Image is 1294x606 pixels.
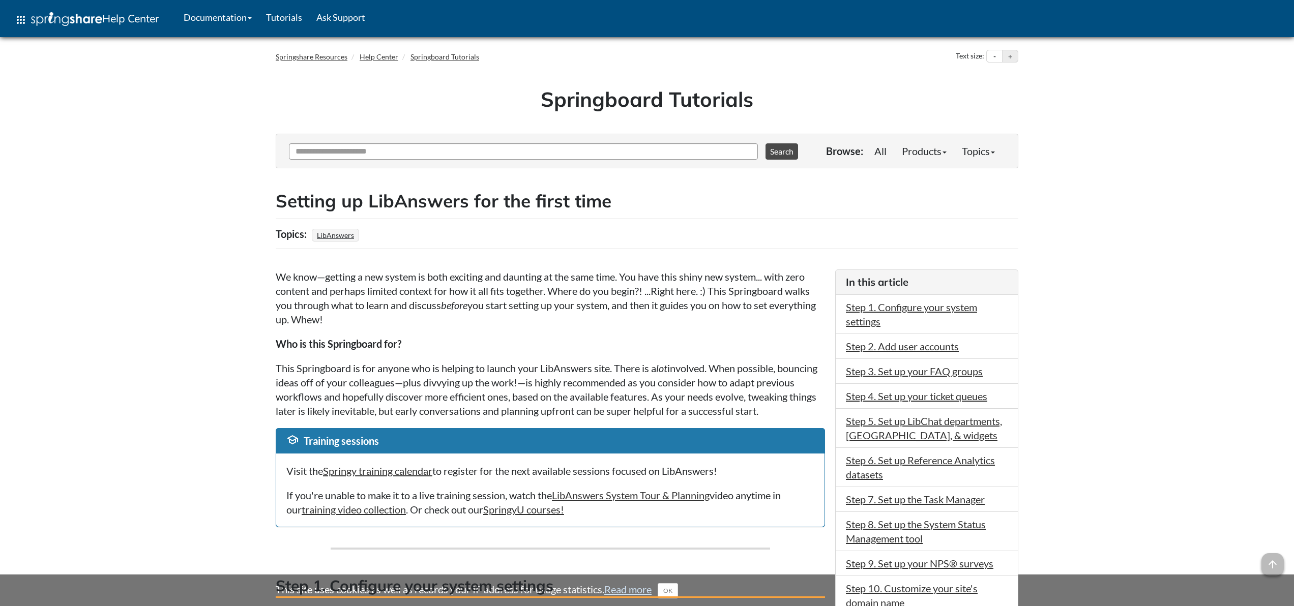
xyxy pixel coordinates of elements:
span: Help Center [102,12,159,25]
a: Tutorials [259,5,309,30]
a: arrow_upward [1261,554,1284,566]
p: Browse: [826,144,863,158]
button: Increase text size [1003,50,1018,63]
a: Springy training calendar [323,465,432,477]
p: This Springboard is for anyone who is helping to launch your LibAnswers site. There is a involved... [276,361,825,418]
a: Ask Support [309,5,372,30]
a: Topics [954,141,1003,161]
a: LibAnswers [315,228,356,243]
a: apps Help Center [8,5,166,35]
a: Products [894,141,954,161]
p: We know—getting a new system is both exciting and daunting at the same time. You have this shiny ... [276,269,825,326]
a: Step 8. Set up the System Status Management tool [846,518,986,544]
h2: Setting up LibAnswers for the first time [276,189,1018,214]
p: Visit the to register for the next available sessions focused on LibAnswers! [286,464,814,478]
button: Decrease text size [987,50,1002,63]
a: Step 5. Set up LibChat departments, [GEOGRAPHIC_DATA], & widgets [846,415,1002,441]
span: apps [15,14,27,26]
span: school [286,434,299,446]
div: Text size: [954,50,986,63]
a: Springshare Resources [276,52,347,61]
a: Help Center [360,52,398,61]
a: Step 6. Set up Reference Analytics datasets [846,454,995,480]
h3: Step 1. Configure your system settings [276,575,825,598]
a: Step 2. Add user accounts [846,340,959,352]
h3: In this article [846,275,1008,289]
button: Search [766,143,798,160]
a: Step 4. Set up your ticket queues [846,390,987,402]
a: SpringyU courses! [483,503,564,516]
a: LibAnswers System Tour & Planning [552,489,710,501]
a: Step 7. Set up the Task Manager [846,493,985,505]
span: arrow_upward [1261,553,1284,575]
span: Training sessions [304,435,379,447]
img: Springshare [31,12,102,26]
div: This site uses cookies as well as records your IP address for usage statistics. [266,582,1028,598]
em: before [441,299,467,311]
em: lot [656,362,667,374]
a: Springboard Tutorials [410,52,479,61]
p: If you're unable to make it to a live training session, watch the video anytime in our . Or check... [286,488,814,517]
a: Documentation [177,5,259,30]
a: training video collection [302,503,406,516]
a: Step 9. Set up your NPS® surveys [846,557,993,569]
h1: Springboard Tutorials [283,85,1011,113]
a: Step 3. Set up your FAQ groups [846,365,983,377]
strong: Who is this Springboard for? [276,338,401,350]
a: Step 1. Configure your system settings [846,301,977,327]
div: Topics: [276,224,309,244]
a: All [867,141,894,161]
